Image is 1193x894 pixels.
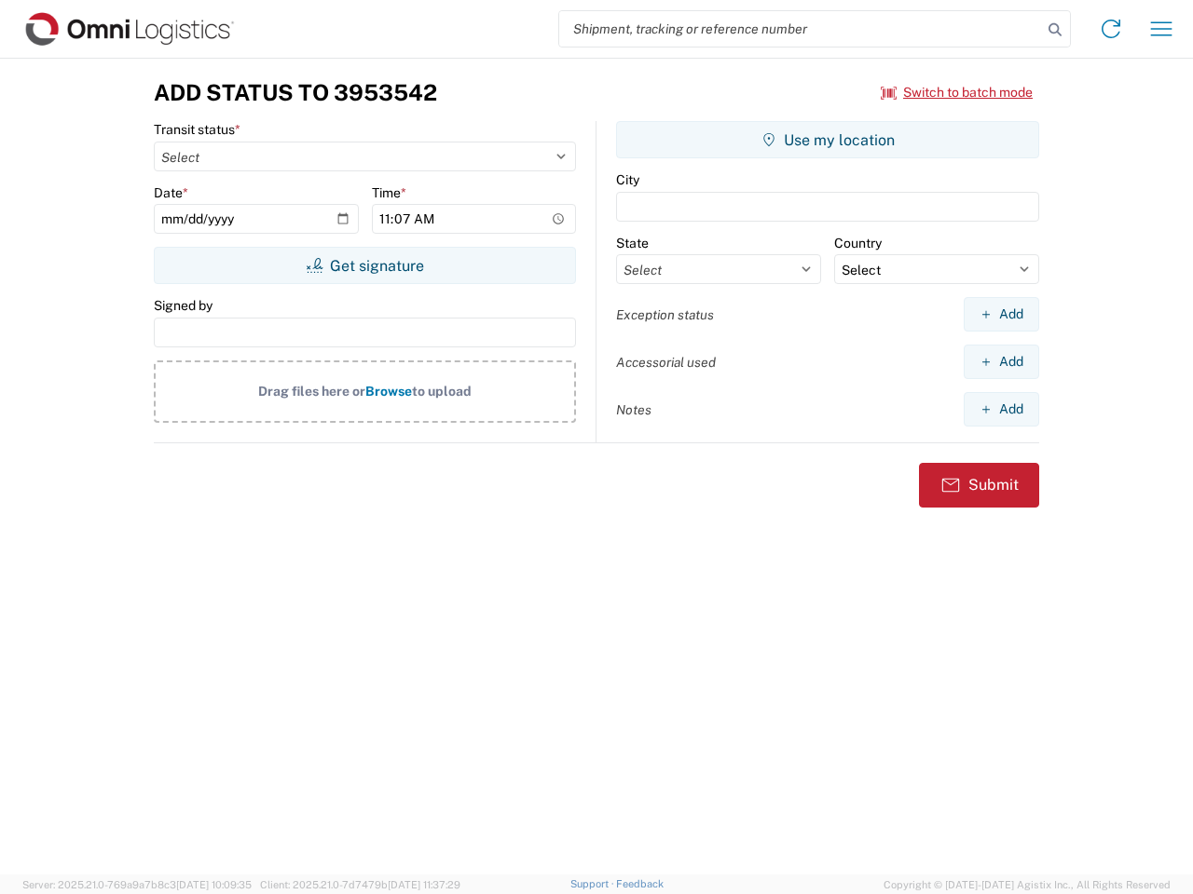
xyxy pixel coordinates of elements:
[22,879,252,890] span: Server: 2025.21.0-769a9a7b8c3
[154,79,437,106] h3: Add Status to 3953542
[616,171,639,188] label: City
[616,401,651,418] label: Notes
[919,463,1039,508] button: Submit
[570,878,617,889] a: Support
[616,306,714,323] label: Exception status
[964,345,1039,379] button: Add
[616,354,716,371] label: Accessorial used
[260,879,460,890] span: Client: 2025.21.0-7d7479b
[616,121,1039,158] button: Use my location
[616,235,649,251] label: State
[388,879,460,890] span: [DATE] 11:37:29
[884,876,1171,893] span: Copyright © [DATE]-[DATE] Agistix Inc., All Rights Reserved
[964,392,1039,427] button: Add
[372,184,406,201] label: Time
[154,121,240,138] label: Transit status
[154,184,188,201] label: Date
[881,77,1033,108] button: Switch to batch mode
[154,297,213,314] label: Signed by
[964,297,1039,332] button: Add
[176,879,252,890] span: [DATE] 10:09:35
[365,384,412,399] span: Browse
[258,384,365,399] span: Drag files here or
[154,247,576,284] button: Get signature
[559,11,1042,47] input: Shipment, tracking or reference number
[616,878,664,889] a: Feedback
[412,384,472,399] span: to upload
[834,235,882,251] label: Country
